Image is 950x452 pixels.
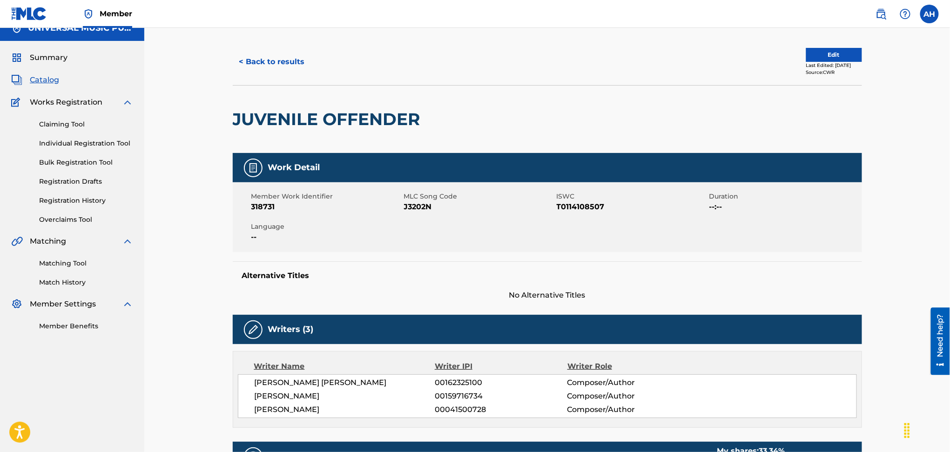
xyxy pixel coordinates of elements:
a: Matching Tool [39,259,133,268]
a: Public Search [872,5,890,23]
span: Composer/Author [567,404,688,415]
img: Matching [11,236,23,247]
div: Help [896,5,915,23]
img: expand [122,299,133,310]
div: Need help? [10,7,23,49]
iframe: Resource Center [924,307,950,375]
img: MLC Logo [11,7,47,20]
a: Individual Registration Tool [39,139,133,148]
button: Edit [806,48,862,62]
span: 00041500728 [435,404,567,415]
span: 318731 [251,201,402,213]
span: --:-- [709,201,860,213]
div: Writer Name [254,361,435,372]
h5: Writers (3) [268,324,314,335]
a: Claiming Tool [39,120,133,129]
span: Member [100,8,132,19]
span: No Alternative Titles [233,290,862,301]
img: Summary [11,52,22,63]
a: Member Benefits [39,321,133,331]
div: Drag [900,417,915,445]
h2: JUVENILE OFFENDER [233,109,425,130]
span: Catalog [30,74,59,86]
div: Last Edited: [DATE] [806,62,862,69]
span: 00159716734 [435,391,567,402]
span: MLC Song Code [404,192,554,201]
span: Summary [30,52,67,63]
span: Composer/Author [567,391,688,402]
span: 00162325100 [435,377,567,388]
span: [PERSON_NAME] [255,404,435,415]
div: Writer Role [567,361,688,372]
span: Member Settings [30,299,96,310]
span: [PERSON_NAME] [255,391,435,402]
button: < Back to results [233,50,311,73]
h5: UNIVERSAL MUSIC PUB GROUP [28,23,133,33]
a: CatalogCatalog [11,74,59,86]
span: Composer/Author [567,377,688,388]
img: Catalog [11,74,22,86]
h5: Alternative Titles [242,271,853,280]
h5: Work Detail [268,162,320,173]
img: expand [122,97,133,108]
span: Duration [709,192,860,201]
img: search [876,8,887,20]
span: Member Work Identifier [251,192,402,201]
div: User Menu [920,5,939,23]
span: ISWC [557,192,707,201]
img: expand [122,236,133,247]
img: Work Detail [248,162,259,173]
img: Works Registration [11,97,23,108]
a: Bulk Registration Tool [39,158,133,167]
div: Source: CWR [806,69,862,76]
img: Writers [248,324,259,335]
a: SummarySummary [11,52,67,63]
span: Language [251,222,402,232]
a: Registration Drafts [39,177,133,186]
img: help [900,8,911,20]
span: [PERSON_NAME] [PERSON_NAME] [255,377,435,388]
div: Writer IPI [435,361,567,372]
img: Accounts [11,23,22,34]
iframe: Chat Widget [903,407,950,452]
a: Match History [39,278,133,287]
a: Overclaims Tool [39,215,133,225]
span: J3202N [404,201,554,213]
span: Works Registration [30,97,102,108]
img: Top Rightsholder [83,8,94,20]
span: -- [251,232,402,243]
img: Member Settings [11,299,22,310]
span: Matching [30,236,66,247]
span: T0114108507 [557,201,707,213]
a: Registration History [39,196,133,206]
